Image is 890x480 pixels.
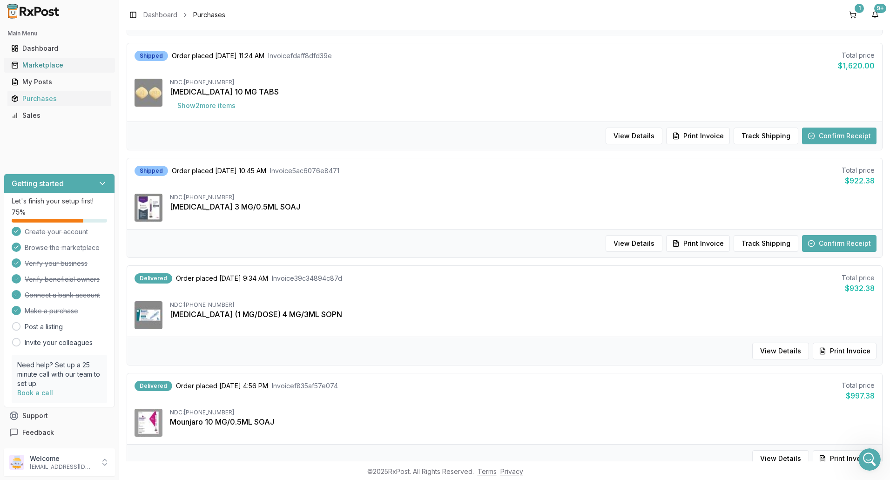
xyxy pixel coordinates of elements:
div: NDC: [PHONE_NUMBER] [170,194,875,201]
div: Delivered [135,273,172,284]
div: 9+ [874,4,886,13]
button: Home [146,4,163,21]
div: NDC: [PHONE_NUMBER] [170,79,875,86]
button: Feedback [4,424,115,441]
button: Dashboard [4,41,115,56]
h2: Main Menu [7,30,111,37]
a: My Posts [7,74,111,90]
nav: breadcrumb [143,10,225,20]
div: Total price [842,273,875,283]
span: Order placed [DATE] 11:24 AM [172,51,264,61]
button: Track Shipping [734,128,798,144]
p: Need help? Set up a 25 minute call with our team to set up. [17,360,101,388]
button: 9+ [868,7,883,22]
a: Purchases [7,90,111,107]
button: Confirm Receipt [802,235,877,252]
div: Total price [838,51,875,60]
button: Confirm Receipt [802,128,877,144]
iframe: Intercom live chat [858,448,881,471]
a: Sales [7,107,111,124]
button: Purchases [4,91,115,106]
div: We've made changes to adding posts. Contact our team if you need assistance. [15,59,145,87]
div: The team will get back to you on this. Our usual reply time is a few hours. [15,99,145,117]
button: Upload attachment [44,305,52,312]
img: Profile image for Roxy [27,5,41,20]
div: Shipped [135,166,168,176]
img: RxPost Logo [4,4,63,19]
button: Sales [4,108,115,123]
button: go back [6,4,24,21]
a: Invite your colleagues [25,338,93,347]
button: Print Invoice [666,128,730,144]
button: View Details [752,343,809,359]
span: Purchases [193,10,225,20]
button: 1 [845,7,860,22]
div: 1 [855,4,864,13]
div: Roxy says… [7,54,179,93]
img: User avatar [9,455,24,470]
div: Dashboard [11,44,108,53]
div: [MEDICAL_DATA] (1 MG/DOSE) 4 MG/3ML SOPN [170,309,875,320]
div: Total price [842,166,875,175]
span: Browse the marketplace [25,243,100,252]
span: Order placed [DATE] 4:56 PM [176,381,268,391]
span: Invoice 39c34894c87d [272,274,342,283]
button: Support [4,407,115,424]
button: Send a message… [160,301,175,316]
div: The team will get back to you on this. Our usual reply time is a few hours.Roxy • [DATE] [7,93,153,122]
div: Mounjaro 10 MG/0.5ML SOAJ [170,416,875,427]
a: Post a listing [25,322,63,331]
span: Invoice f835af57e074 [272,381,338,391]
span: Create your account [25,227,88,237]
div: Roxy says… [7,93,179,143]
img: Mounjaro 10 MG/0.5ML SOAJ [135,409,162,437]
div: Delivered [135,381,172,391]
button: View Details [752,450,809,467]
div: Purchases [11,94,108,103]
h1: Roxy [45,5,63,12]
span: 75 % [12,208,26,217]
span: Connect a bank account [25,291,100,300]
div: Marketplace [11,61,108,70]
textarea: Message… [8,285,178,301]
a: Dashboard [7,40,111,57]
p: The team can also help [45,12,116,21]
span: Make a purchase [25,306,78,316]
div: [MEDICAL_DATA] 10 MG TABS [170,86,875,97]
div: We've made changes to adding posts. Contact our team if you need assistance. [7,54,153,92]
p: Let's finish your setup first! [12,196,107,206]
p: [EMAIL_ADDRESS][DOMAIN_NAME] [30,463,94,471]
div: My Posts [11,77,108,87]
a: Privacy [500,467,523,475]
div: Sales [11,111,108,120]
span: Verify beneficial owners [25,275,100,284]
span: Feedback [22,428,54,437]
button: Print Invoice [813,343,877,359]
button: Gif picker [29,305,37,312]
button: Track Shipping [734,235,798,252]
h3: Getting started [12,178,64,189]
div: Close [163,4,180,20]
span: Verify your business [25,259,88,268]
a: Terms [478,467,497,475]
button: View Details [606,128,662,144]
button: View Details [606,235,662,252]
p: Welcome [30,454,94,463]
a: Marketplace [7,57,111,74]
span: Invoice 5ac6076e8471 [270,166,339,176]
span: Invoice fdaff8dfd39e [268,51,332,61]
button: Marketplace [4,58,115,73]
img: Ozempic (1 MG/DOSE) 4 MG/3ML SOPN [135,301,162,329]
div: [MEDICAL_DATA] 3 MG/0.5ML SOAJ [170,201,875,212]
a: Dashboard [143,10,177,20]
div: $922.38 [842,175,875,186]
div: NDC: [PHONE_NUMBER] [170,301,875,309]
img: Trulicity 3 MG/0.5ML SOAJ [135,194,162,222]
button: Print Invoice [666,235,730,252]
div: $997.38 [842,390,875,401]
span: Order placed [DATE] 9:34 AM [176,274,268,283]
div: $932.38 [842,283,875,294]
div: Total price [842,381,875,390]
button: My Posts [4,74,115,89]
